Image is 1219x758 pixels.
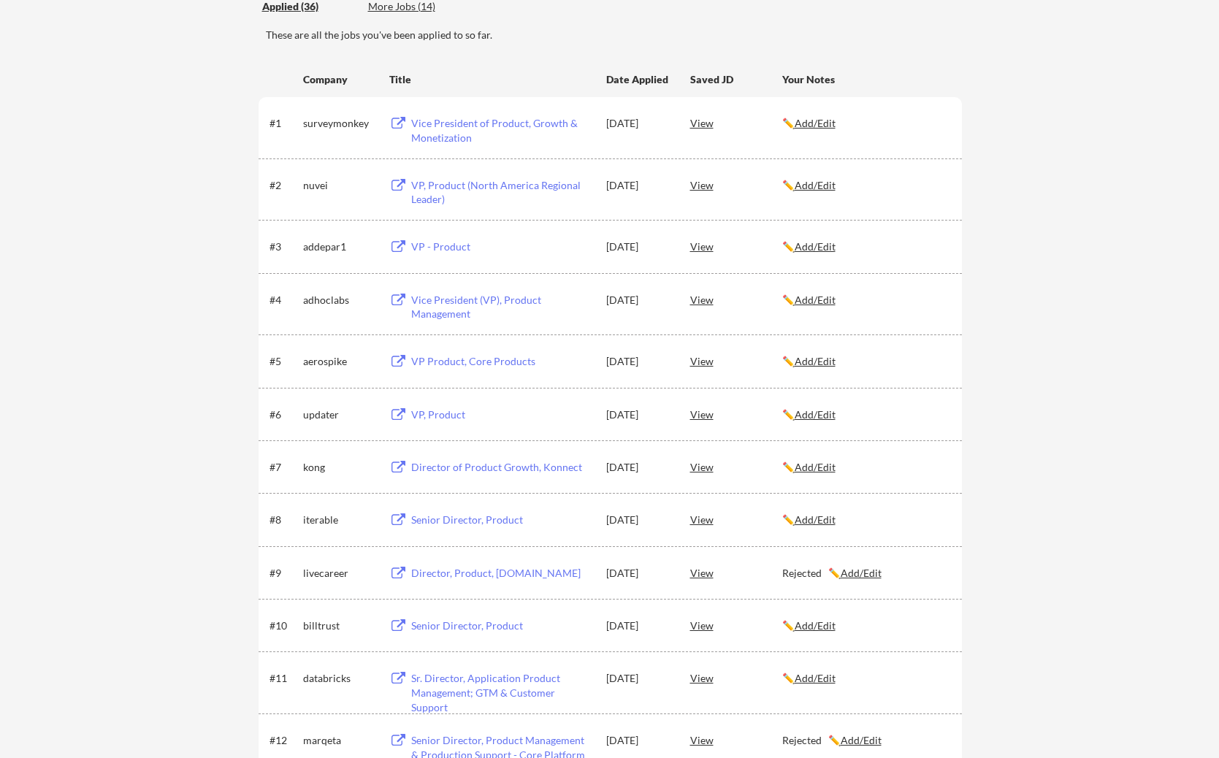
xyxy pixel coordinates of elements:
[795,117,836,129] u: Add/Edit
[782,619,949,633] div: ✏️
[303,293,376,307] div: adhoclabs
[782,72,949,87] div: Your Notes
[690,66,782,92] div: Saved JD
[266,28,962,42] div: These are all the jobs you've been applied to so far.
[606,733,670,748] div: [DATE]
[303,178,376,193] div: nuvei
[606,460,670,475] div: [DATE]
[411,671,592,714] div: Sr. Director, Application Product Management; GTM & Customer Support
[606,671,670,686] div: [DATE]
[270,566,298,581] div: #9
[782,407,949,422] div: ✏️
[606,178,670,193] div: [DATE]
[411,407,592,422] div: VP, Product
[690,401,782,427] div: View
[606,240,670,254] div: [DATE]
[690,559,782,586] div: View
[782,240,949,254] div: ✏️
[690,453,782,480] div: View
[795,461,836,473] u: Add/Edit
[606,619,670,633] div: [DATE]
[795,619,836,632] u: Add/Edit
[411,460,592,475] div: Director of Product Growth, Konnect
[303,354,376,369] div: aerospike
[303,240,376,254] div: addepar1
[690,233,782,259] div: View
[690,110,782,136] div: View
[841,734,882,746] u: Add/Edit
[303,566,376,581] div: livecareer
[270,619,298,633] div: #10
[411,619,592,633] div: Senior Director, Product
[270,240,298,254] div: #3
[795,355,836,367] u: Add/Edit
[782,293,949,307] div: ✏️
[411,513,592,527] div: Senior Director, Product
[411,293,592,321] div: Vice President (VP), Product Management
[303,460,376,475] div: kong
[606,293,670,307] div: [DATE]
[690,348,782,374] div: View
[690,286,782,313] div: View
[782,671,949,686] div: ✏️
[782,733,949,748] div: Rejected ✏️
[606,354,670,369] div: [DATE]
[690,727,782,753] div: View
[795,240,836,253] u: Add/Edit
[690,506,782,532] div: View
[690,172,782,198] div: View
[690,665,782,691] div: View
[270,354,298,369] div: #5
[782,178,949,193] div: ✏️
[782,566,949,581] div: Rejected ✏️
[606,566,670,581] div: [DATE]
[389,72,592,87] div: Title
[606,72,670,87] div: Date Applied
[606,116,670,131] div: [DATE]
[270,293,298,307] div: #4
[782,513,949,527] div: ✏️
[411,178,592,207] div: VP, Product (North America Regional Leader)
[411,354,592,369] div: VP Product, Core Products
[606,407,670,422] div: [DATE]
[303,619,376,633] div: billtrust
[270,460,298,475] div: #7
[782,460,949,475] div: ✏️
[690,612,782,638] div: View
[782,116,949,131] div: ✏️
[411,240,592,254] div: VP - Product
[606,513,670,527] div: [DATE]
[795,408,836,421] u: Add/Edit
[270,733,298,748] div: #12
[411,566,592,581] div: Director, Product, [DOMAIN_NAME]
[782,354,949,369] div: ✏️
[270,513,298,527] div: #8
[795,179,836,191] u: Add/Edit
[795,294,836,306] u: Add/Edit
[303,733,376,748] div: marqeta
[270,407,298,422] div: #6
[411,116,592,145] div: Vice President of Product, Growth & Monetization
[795,513,836,526] u: Add/Edit
[270,671,298,686] div: #11
[270,116,298,131] div: #1
[303,72,376,87] div: Company
[303,407,376,422] div: updater
[303,513,376,527] div: iterable
[795,672,836,684] u: Add/Edit
[303,116,376,131] div: surveymonkey
[270,178,298,193] div: #2
[303,671,376,686] div: databricks
[841,567,882,579] u: Add/Edit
